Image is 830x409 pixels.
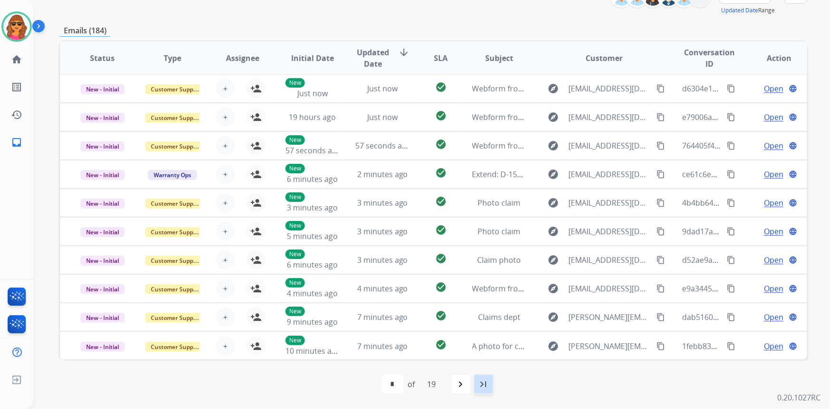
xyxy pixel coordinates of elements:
p: New [285,78,305,88]
span: 4b4bb648-b4fe-435a-89e7-2e20d60b22c8 [682,198,829,208]
span: d6304e17-c784-4f98-86fc-2335f4e4aa07 [682,83,822,94]
span: 2 minutes ago [357,169,408,180]
span: Extend: D-15993192 [472,169,543,180]
mat-icon: check_circle [435,339,447,350]
mat-icon: check_circle [435,281,447,293]
span: Just now [297,88,328,99]
mat-icon: content_copy [727,342,735,350]
mat-icon: explore [548,83,559,94]
th: Action [737,41,807,75]
span: 4 minutes ago [357,283,408,294]
p: Emails (184) [60,25,110,37]
mat-icon: content_copy [656,170,665,179]
mat-icon: person_add [250,340,262,352]
span: A photo for claims [472,341,538,351]
button: + [216,193,235,212]
span: New - Initial [80,199,125,209]
mat-icon: content_copy [656,199,665,207]
span: Open [764,283,783,294]
span: [EMAIL_ADDRESS][DOMAIN_NAME] [569,83,652,94]
button: + [216,222,235,241]
span: Assignee [226,52,259,64]
span: New - Initial [80,342,125,352]
mat-icon: home [11,54,22,65]
span: Conversation ID [682,47,736,70]
span: Type [164,52,181,64]
mat-icon: content_copy [656,342,665,350]
mat-icon: check_circle [435,253,447,264]
mat-icon: content_copy [727,113,735,121]
span: 7 minutes ago [357,312,408,322]
span: dab51602-2fd3-47c6-9712-1a31f125ee20 [682,312,826,322]
span: [PERSON_NAME][EMAIL_ADDRESS][DOMAIN_NAME] [569,311,652,323]
span: Open [764,140,783,151]
span: Customer Support [145,141,207,151]
mat-icon: content_copy [656,256,665,264]
mat-icon: arrow_downward [398,47,410,58]
mat-icon: explore [548,140,559,151]
button: + [216,108,235,127]
img: avatar [3,13,30,40]
div: of [408,379,415,390]
button: + [216,279,235,298]
button: + [216,136,235,155]
span: + [223,140,227,151]
p: New [285,278,305,288]
span: Customer Support [145,284,207,294]
mat-icon: inbox [11,137,22,148]
span: Subject [485,52,513,64]
mat-icon: content_copy [656,113,665,121]
span: d52ae9a0-53af-42e6-a402-ab33aae9af27 [682,255,826,265]
span: Customer Support [145,342,207,352]
mat-icon: explore [548,197,559,209]
button: Updated Date [721,7,758,14]
span: 57 seconds ago [285,145,341,156]
mat-icon: navigate_next [455,379,467,390]
span: e79006ae-4d22-4e54-a1b4-df55eb2b30ce [682,112,829,122]
span: 3 minutes ago [357,198,408,208]
p: New [285,336,305,345]
span: New - Initial [80,313,125,323]
button: + [216,165,235,184]
mat-icon: list_alt [11,81,22,93]
span: Range [721,6,775,14]
span: Open [764,254,783,266]
mat-icon: person_add [250,254,262,266]
span: 9dad17a9-5b48-426d-9cdd-defccf70ef94 [682,226,825,237]
span: New - Initial [80,141,125,151]
span: Initial Date [291,52,334,64]
mat-icon: language [789,313,797,321]
span: Customer Support [145,84,207,94]
mat-icon: person_add [250,226,262,237]
span: 7 minutes ago [357,341,408,351]
span: [EMAIL_ADDRESS][DOMAIN_NAME] [569,169,652,180]
span: Open [764,340,783,352]
span: Open [764,311,783,323]
button: + [216,79,235,98]
span: Webform from [EMAIL_ADDRESS][DOMAIN_NAME] on [DATE] [472,112,688,122]
span: + [223,83,227,94]
mat-icon: explore [548,311,559,323]
span: New - Initial [80,113,125,123]
mat-icon: language [789,141,797,150]
span: + [223,340,227,352]
span: [EMAIL_ADDRESS][DOMAIN_NAME] [569,254,652,266]
p: New [285,307,305,316]
mat-icon: person_add [250,111,262,123]
span: Status [90,52,115,64]
button: + [216,308,235,327]
mat-icon: content_copy [656,227,665,236]
span: 3 minutes ago [357,255,408,265]
span: 3 minutes ago [357,226,408,237]
span: Customer [586,52,623,64]
mat-icon: content_copy [656,141,665,150]
button: + [216,337,235,356]
div: 19 [420,375,444,394]
mat-icon: person_add [250,83,262,94]
span: SLA [434,52,448,64]
mat-icon: check_circle [435,110,447,121]
mat-icon: person_add [250,197,262,209]
mat-icon: history [11,109,22,120]
span: Open [764,111,783,123]
mat-icon: explore [548,111,559,123]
